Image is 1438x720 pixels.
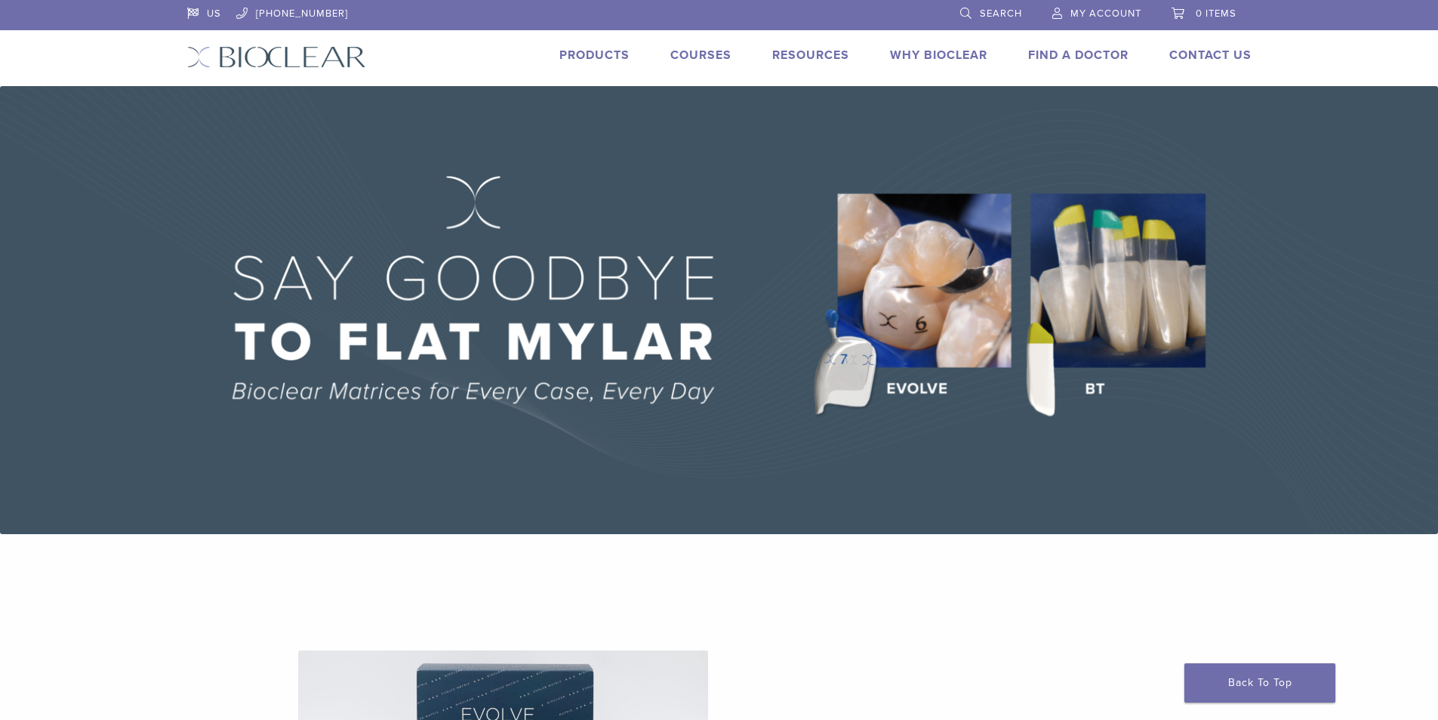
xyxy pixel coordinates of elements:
[1196,8,1236,20] span: 0 items
[1070,8,1141,20] span: My Account
[670,48,731,63] a: Courses
[1028,48,1129,63] a: Find A Doctor
[559,48,630,63] a: Products
[1184,663,1335,703] a: Back To Top
[772,48,849,63] a: Resources
[187,46,366,68] img: Bioclear
[890,48,987,63] a: Why Bioclear
[1169,48,1252,63] a: Contact Us
[980,8,1022,20] span: Search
